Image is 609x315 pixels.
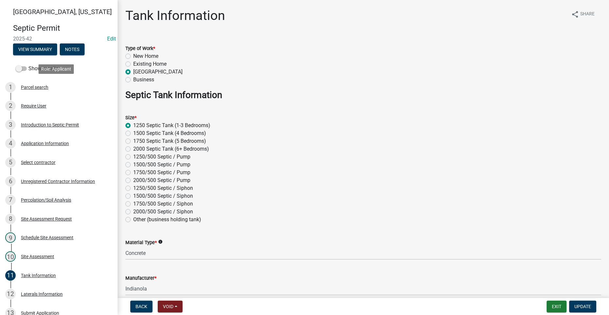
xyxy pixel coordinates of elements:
label: 1250/500 Septic / Siphon [133,184,193,192]
span: Share [580,10,595,18]
div: Parcel search [21,85,48,90]
button: Back [130,301,152,312]
div: Site Assessment [21,254,54,259]
button: Exit [547,301,567,312]
div: Introduction to Septic Permit [21,123,79,127]
div: 10 [5,251,16,262]
label: 1750 Septic Tank (5 Bedrooms) [133,137,206,145]
label: [GEOGRAPHIC_DATA] [133,68,183,76]
label: New Home [133,52,158,60]
label: 1500 Septic Tank (4 Bedrooms) [133,129,206,137]
div: 9 [5,232,16,243]
div: 7 [5,195,16,205]
label: 1250 Septic Tank (1-3 Bedrooms) [133,122,210,129]
wm-modal-confirm: Notes [60,47,85,52]
i: share [571,10,579,18]
label: Material Type [125,240,157,245]
label: Manufacturer [125,276,156,281]
a: Edit [107,36,116,42]
div: 2 [5,101,16,111]
button: Notes [60,43,85,55]
div: 12 [5,289,16,299]
div: Select contractor [21,160,56,165]
div: Percolation/Soil Analysis [21,198,71,202]
span: Void [163,304,173,309]
div: 6 [5,176,16,187]
label: 1750/500 Septic / Siphon [133,200,193,208]
span: [GEOGRAPHIC_DATA], [US_STATE] [13,8,112,16]
button: shareShare [566,8,600,21]
h1: Tank Information [125,8,225,24]
button: Update [569,301,596,312]
div: 1 [5,82,16,92]
div: 5 [5,157,16,168]
label: 1750/500 Septic / Pump [133,169,190,176]
div: 3 [5,120,16,130]
label: Existing Home [133,60,167,68]
div: Laterals Information [21,292,63,296]
button: View Summary [13,43,57,55]
i: info [158,240,163,244]
div: 4 [5,138,16,149]
div: Tank Information [21,273,56,278]
label: 2000 Septic Tank (6+ Bedrooms) [133,145,209,153]
div: Role: Applicant [39,64,74,74]
label: 1500/500 Septic / Siphon [133,192,193,200]
wm-modal-confirm: Edit Application Number [107,36,116,42]
div: Schedule Site Assessment [21,235,73,240]
label: 2000/500 Septic / Siphon [133,208,193,216]
h4: Septic Permit [13,24,112,33]
label: Size [125,116,136,120]
wm-modal-confirm: Summary [13,47,57,52]
strong: Septic Tank Information [125,90,222,100]
button: Void [158,301,183,312]
label: Business [133,76,154,84]
div: Unregistered Contractor Information [21,179,95,184]
span: Back [136,304,147,309]
label: 2000/500 Septic / Pump [133,176,190,184]
label: Show emails [16,65,58,73]
label: Other (business holding tank) [133,216,201,224]
div: Require User [21,104,46,108]
label: 1500/500 Septic / Pump [133,161,190,169]
label: 1250/500 Septic / Pump [133,153,190,161]
label: Type of Work [125,46,155,51]
div: 11 [5,270,16,281]
div: Site Assessment Request [21,217,72,221]
span: Update [574,304,591,309]
div: 8 [5,214,16,224]
span: 2025-42 [13,36,104,42]
div: Application Information [21,141,69,146]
